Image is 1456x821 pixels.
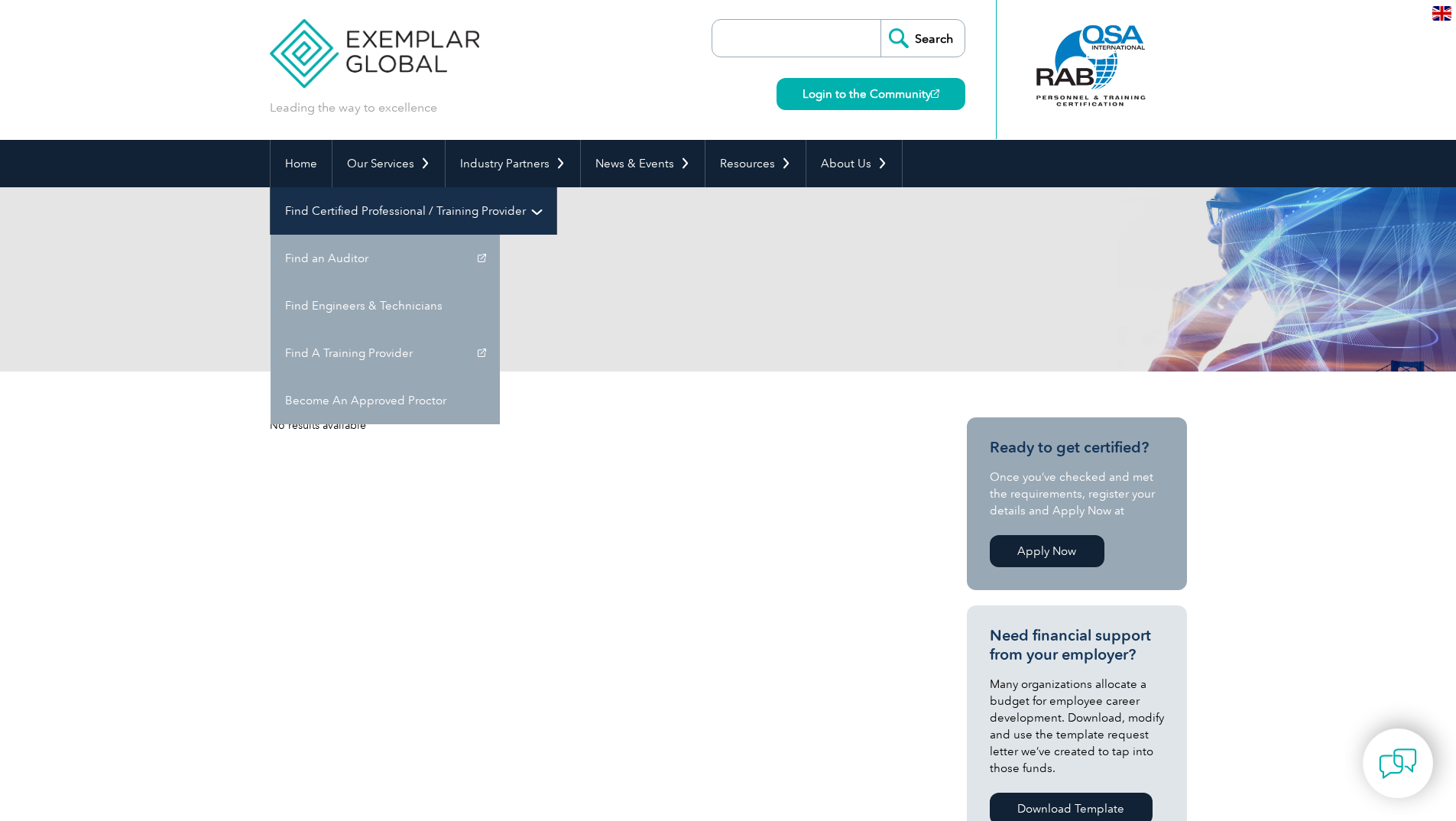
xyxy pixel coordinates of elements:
[332,140,445,187] a: Our Services
[880,20,965,57] input: Search
[271,329,500,377] a: Find A Training Provider
[931,89,939,98] img: open_square.png
[271,235,500,282] a: Find an Auditor
[270,294,728,310] p: Results for: SGM-2024-402225
[446,140,580,187] a: Industry Partners
[1379,745,1417,783] img: contact-chat.png
[990,438,1164,457] h3: Ready to get certified?
[705,140,806,187] a: Resources
[270,99,437,116] p: Leading the way to excellence
[581,140,705,187] a: News & Events
[270,248,857,278] h1: Search
[271,187,556,235] a: Find Certified Professional / Training Provider
[271,282,500,329] a: Find Engineers & Technicians
[1432,6,1451,21] img: en
[990,626,1164,664] h3: Need financial support from your employer?
[270,417,912,433] div: No results available
[990,469,1164,519] p: Once you’ve checked and met the requirements, register your details and Apply Now at
[990,535,1104,567] a: Apply Now
[990,676,1164,777] p: Many organizations allocate a budget for employee career development. Download, modify and use th...
[806,140,902,187] a: About Us
[271,377,500,424] a: Become An Approved Proctor
[271,140,332,187] a: Home
[777,78,965,110] a: Login to the Community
